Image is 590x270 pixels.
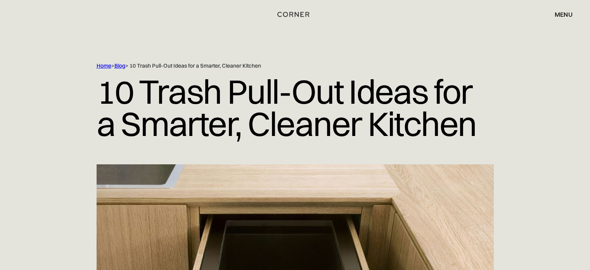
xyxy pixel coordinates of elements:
div: menu [555,11,573,17]
div: menu [547,8,573,21]
a: home [275,9,315,19]
a: Home [97,62,111,69]
div: > > 10 Trash Pull-Out Ideas for a Smarter, Cleaner Kitchen [97,62,461,70]
a: Blog [114,62,125,69]
h1: 10 Trash Pull-Out Ideas for a Smarter, Cleaner Kitchen [97,70,494,146]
